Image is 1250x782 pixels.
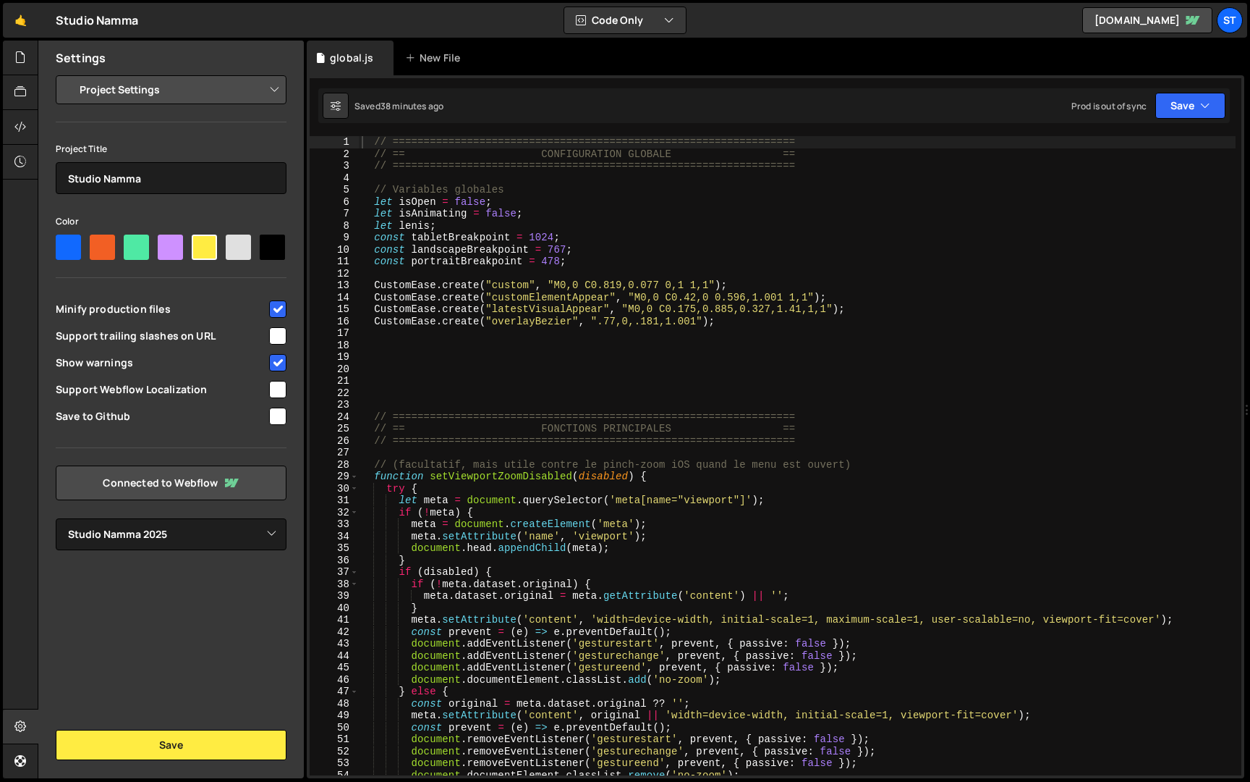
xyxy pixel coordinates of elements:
[310,375,359,387] div: 21
[310,279,359,292] div: 13
[310,423,359,435] div: 25
[310,531,359,543] div: 34
[310,363,359,376] div: 20
[310,160,359,172] div: 3
[405,51,466,65] div: New File
[310,579,359,591] div: 38
[310,435,359,447] div: 26
[310,327,359,340] div: 17
[310,614,359,626] div: 41
[310,136,359,148] div: 1
[310,698,359,710] div: 48
[56,302,267,316] span: Minify production files
[310,256,359,268] div: 11
[310,184,359,196] div: 5
[310,220,359,232] div: 8
[56,466,286,500] a: Connected to Webflow
[310,555,359,567] div: 36
[310,507,359,519] div: 32
[310,244,359,256] div: 10
[310,471,359,483] div: 29
[56,382,267,397] span: Support Webflow Localization
[56,356,267,370] span: Show warnings
[354,100,443,112] div: Saved
[310,757,359,770] div: 53
[56,730,286,760] button: Save
[310,411,359,424] div: 24
[310,746,359,758] div: 52
[56,409,267,424] span: Save to Github
[310,722,359,734] div: 50
[56,329,267,343] span: Support trailing slashes on URL
[310,387,359,400] div: 22
[330,51,373,65] div: global.js
[310,483,359,495] div: 30
[310,399,359,411] div: 23
[310,770,359,782] div: 54
[310,602,359,615] div: 40
[310,447,359,459] div: 27
[310,662,359,674] div: 45
[310,208,359,220] div: 7
[1155,93,1225,119] button: Save
[1071,100,1147,112] div: Prod is out of sync
[56,162,286,194] input: Project name
[310,626,359,639] div: 42
[310,590,359,602] div: 39
[56,12,138,29] div: Studio Namma
[310,148,359,161] div: 2
[310,495,359,507] div: 31
[310,351,359,363] div: 19
[310,674,359,686] div: 46
[310,733,359,746] div: 51
[310,340,359,352] div: 18
[1082,7,1212,33] a: [DOMAIN_NAME]
[3,3,38,38] a: 🤙
[310,638,359,650] div: 43
[310,686,359,698] div: 47
[56,50,106,66] h2: Settings
[310,542,359,555] div: 35
[310,650,359,663] div: 44
[310,459,359,471] div: 28
[310,710,359,722] div: 49
[310,292,359,304] div: 14
[310,268,359,280] div: 12
[380,100,443,112] div: 38 minutes ago
[310,196,359,209] div: 6
[56,214,79,229] label: Color
[310,232,359,244] div: 9
[1217,7,1243,33] a: St
[310,316,359,328] div: 16
[310,172,359,185] div: 4
[310,566,359,579] div: 37
[310,518,359,531] div: 33
[56,142,107,156] label: Project Title
[310,303,359,316] div: 15
[564,7,686,33] button: Code Only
